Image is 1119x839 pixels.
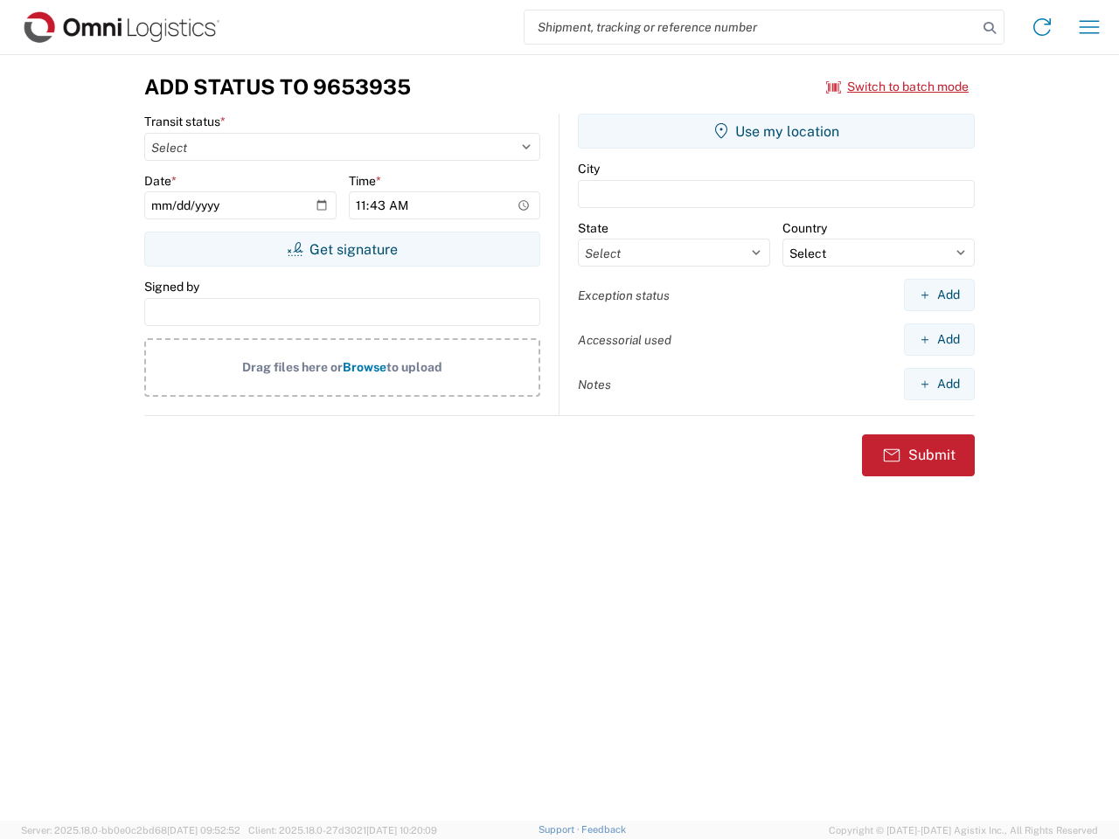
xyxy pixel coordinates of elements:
[829,822,1098,838] span: Copyright © [DATE]-[DATE] Agistix Inc., All Rights Reserved
[144,74,411,100] h3: Add Status to 9653935
[386,360,442,374] span: to upload
[578,377,611,392] label: Notes
[782,220,827,236] label: Country
[578,332,671,348] label: Accessorial used
[366,825,437,836] span: [DATE] 10:20:09
[343,360,386,374] span: Browse
[578,288,670,303] label: Exception status
[144,114,226,129] label: Transit status
[581,824,626,835] a: Feedback
[578,161,600,177] label: City
[144,279,199,295] label: Signed by
[578,114,975,149] button: Use my location
[904,323,975,356] button: Add
[826,73,969,101] button: Switch to batch mode
[144,173,177,189] label: Date
[21,825,240,836] span: Server: 2025.18.0-bb0e0c2bd68
[349,173,381,189] label: Time
[167,825,240,836] span: [DATE] 09:52:52
[578,220,608,236] label: State
[904,279,975,311] button: Add
[904,368,975,400] button: Add
[539,824,582,835] a: Support
[525,10,977,44] input: Shipment, tracking or reference number
[242,360,343,374] span: Drag files here or
[144,232,540,267] button: Get signature
[248,825,437,836] span: Client: 2025.18.0-27d3021
[862,434,975,476] button: Submit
